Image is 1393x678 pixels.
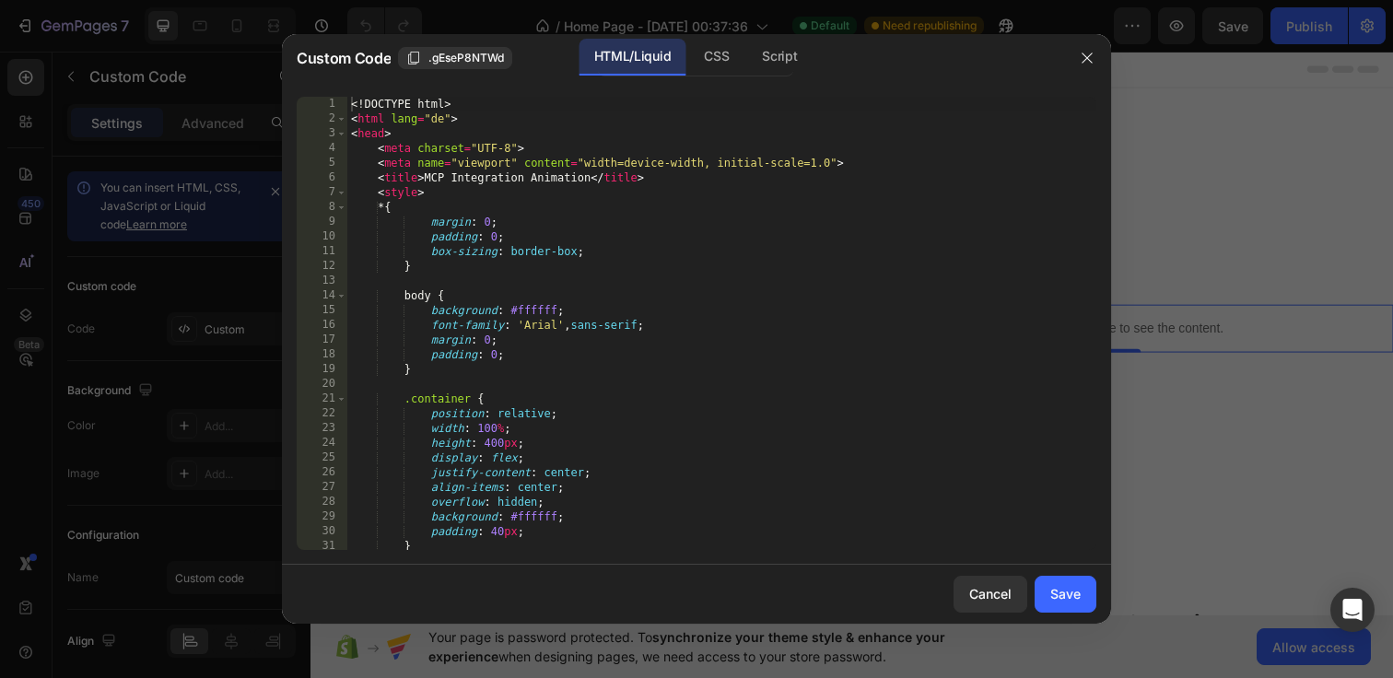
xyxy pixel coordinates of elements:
img: Alt image [139,568,222,603]
div: 17 [297,333,347,347]
span: Programmieren, ohne IT-Wissen. Einfach klicken und loslegen. [2,334,515,355]
div: 13 [297,274,347,288]
div: 16 [297,318,347,333]
strong: jedem Programm [2,214,431,279]
div: HTML/Liquid [579,39,685,76]
div: 11 [297,244,347,259]
span: Custom Code [297,47,391,69]
img: Alt image [416,568,498,603]
div: 31 [297,539,347,554]
button: .gEseP8NTWd [398,47,512,69]
div: Cancel [969,584,1012,603]
div: 7 [297,185,347,200]
p: Schnell und ohne Code [211,381,364,403]
div: 22 [297,406,347,421]
div: 30 [297,524,347,539]
div: 24 [297,436,347,450]
div: CSS [689,39,743,76]
div: 18 [297,347,347,362]
img: Alt image [830,568,913,603]
div: 29 [297,509,347,524]
p: Publish the page to see the content. [553,274,1106,293]
div: 6 [297,170,347,185]
div: Open Intercom Messenger [1330,588,1375,632]
img: Alt image [968,568,1051,603]
img: Alt image [277,568,360,603]
strong: Verbinde [2,84,225,149]
div: 8 [297,200,347,215]
div: 2 [297,111,347,126]
button: Save [1035,576,1096,613]
img: Alt image [1,568,84,603]
div: 15 [297,303,347,318]
div: 28 [297,495,347,509]
div: Custom Code [576,233,654,250]
div: 26 [297,465,347,480]
div: 27 [297,480,347,495]
strong: Jetzt starten [29,450,116,465]
img: Alt image [692,568,775,603]
div: 9 [297,215,347,229]
div: 12 [297,259,347,274]
div: 5 [297,156,347,170]
div: Save [1050,584,1081,603]
span: .gEseP8NTWd [428,50,504,66]
div: 23 [297,421,347,436]
div: 20 [297,377,347,392]
p: 1000+ Integrationen [24,381,156,403]
div: 14 [297,288,347,303]
div: 19 [297,362,347,377]
strong: deine KI mit [2,149,298,215]
p: Kostenlos testen [419,381,528,403]
div: Script [747,39,812,76]
img: Alt image [554,568,637,603]
div: 25 [297,450,347,465]
div: 4 [297,141,347,156]
span: Verbinde jedes Programm mit KI - ohne [2,306,324,326]
button: Cancel [954,576,1027,613]
div: 10 [297,229,347,244]
div: 3 [297,126,347,141]
div: 21 [297,392,347,406]
div: 1 [297,97,347,111]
